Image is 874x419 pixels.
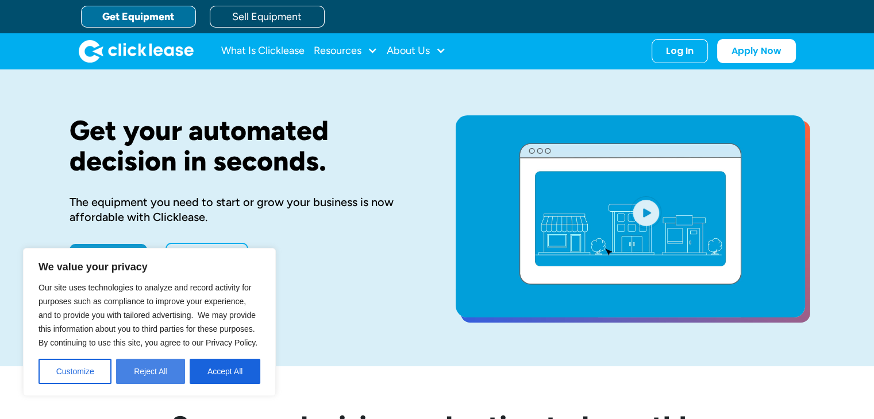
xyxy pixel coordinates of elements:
[23,248,276,396] div: We value your privacy
[70,115,419,176] h1: Get your automated decision in seconds.
[456,115,805,317] a: open lightbox
[666,45,694,57] div: Log In
[38,283,257,347] span: Our site uses technologies to analyze and record activity for purposes such as compliance to impr...
[38,260,260,274] p: We value your privacy
[221,40,305,63] a: What Is Clicklease
[38,359,111,384] button: Customize
[116,359,185,384] button: Reject All
[717,39,796,63] a: Apply Now
[387,40,446,63] div: About Us
[210,6,325,28] a: Sell Equipment
[81,6,196,28] a: Get Equipment
[79,40,194,63] img: Clicklease logo
[70,244,147,267] a: Apply Now
[630,196,661,228] img: Blue play button logo on a light blue circular background
[70,195,419,224] div: The equipment you need to start or grow your business is now affordable with Clicklease.
[190,359,260,384] button: Accept All
[79,40,194,63] a: home
[314,40,378,63] div: Resources
[165,243,248,268] a: Learn More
